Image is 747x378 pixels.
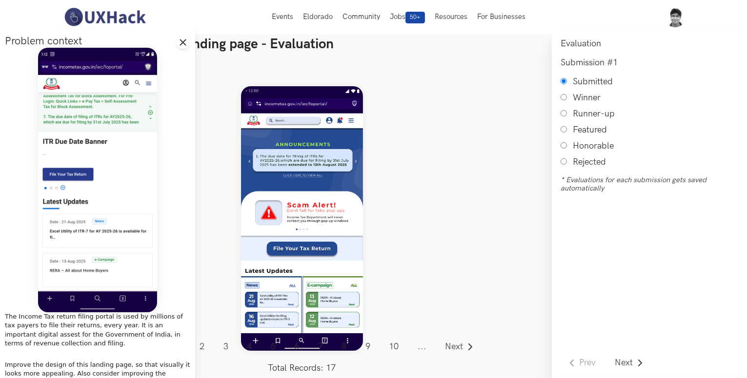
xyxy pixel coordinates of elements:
label: Featured [573,125,607,135]
nav: Pagination [122,337,482,373]
a: Go to next page [437,337,482,357]
h3: Improve Income Tax Filing Landing page - Evaluation [16,36,731,53]
a: Page 8 [334,337,355,357]
span: Next [615,359,633,367]
p: Product: IT Returns portal | [16,55,731,67]
a: Page 4 [239,337,260,357]
label: Rejected [573,157,606,167]
a: Page 9 [358,337,379,357]
label: Runner-up [573,109,615,119]
label: Total Records: 17 [122,363,482,373]
label: Winner [573,93,601,103]
label: Submitted [573,76,613,87]
a: Page 5 [263,337,284,357]
a: Page 3 [216,337,237,357]
p: The Income Tax return filing portal is used by millions of tax payers to file their returns, ever... [5,312,190,348]
h6: Evaluation [561,38,738,49]
a: Go to next submission [607,353,652,373]
span: 50+ [405,12,425,23]
img: UXHack-logo.png [61,7,148,27]
h6: Submission #1 [561,57,738,68]
label: Honorable [573,141,614,151]
label: * Evaluations for each submission gets saved automatically [561,176,738,192]
img: Submission Image [241,86,363,351]
span: Next [445,342,464,351]
a: Page 6 [286,337,307,357]
a: Page 7 [310,337,331,357]
a: Page 2 [192,337,213,357]
nav: Drawer Pagination [561,353,651,373]
a: Page 10 [381,337,407,357]
img: Your profile pic [665,7,686,27]
h6: Problem context [5,35,190,48]
span: ... [410,337,435,357]
img: l3u7FzWTjDaJm9QF0gokQqLf5CQfv8xM9HN4V6p0ZT4.png [38,48,157,312]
